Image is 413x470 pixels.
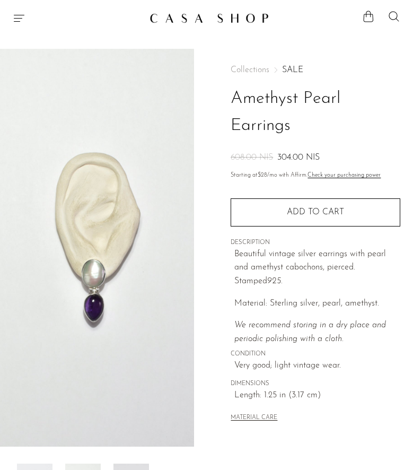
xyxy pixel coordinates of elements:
[231,66,269,74] span: Collections
[231,238,400,248] span: DESCRIPTION
[231,66,400,74] nav: Breadcrumbs
[287,207,344,217] span: Add to cart
[277,153,320,162] span: 304.00 NIS
[282,66,303,74] a: SALE
[307,172,381,178] a: Check your purchasing power - Learn more about Affirm Financing (opens in modal)
[234,297,400,311] p: Material: Sterling silver, pearl, amethyst.
[231,85,400,140] h1: Amethyst Pearl Earrings
[231,171,400,180] p: Starting at /mo with Affirm.
[231,414,277,422] button: MATERIAL CARE
[234,321,386,343] i: We recommend storing in a dry place and periodic polishing with a cloth.
[258,172,267,178] span: $28
[13,12,25,24] button: Menu
[234,359,400,373] span: Very good; light vintage wear.
[231,198,400,226] button: Add to cart
[234,248,400,289] p: Beautiful vintage silver earrings with pearl and amethyst cabochons, pierced. Stamped
[231,350,400,359] span: CONDITION
[267,277,283,285] em: 925.
[231,153,273,162] span: 608.00 NIS
[231,379,400,389] span: DIMENSIONS
[234,389,400,403] span: Length: 1.25 in (3.17 cm)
